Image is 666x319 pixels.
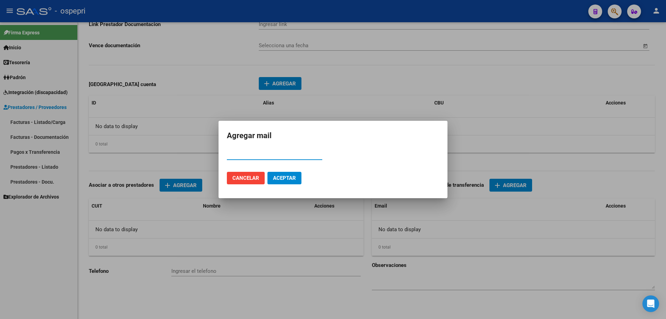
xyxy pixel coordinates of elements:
div: Open Intercom Messenger [642,295,659,312]
button: Cancelar [227,172,265,184]
span: Aceptar [273,175,296,181]
h2: Agregar mail [227,129,439,142]
span: Cancelar [232,175,259,181]
button: Aceptar [267,172,301,184]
